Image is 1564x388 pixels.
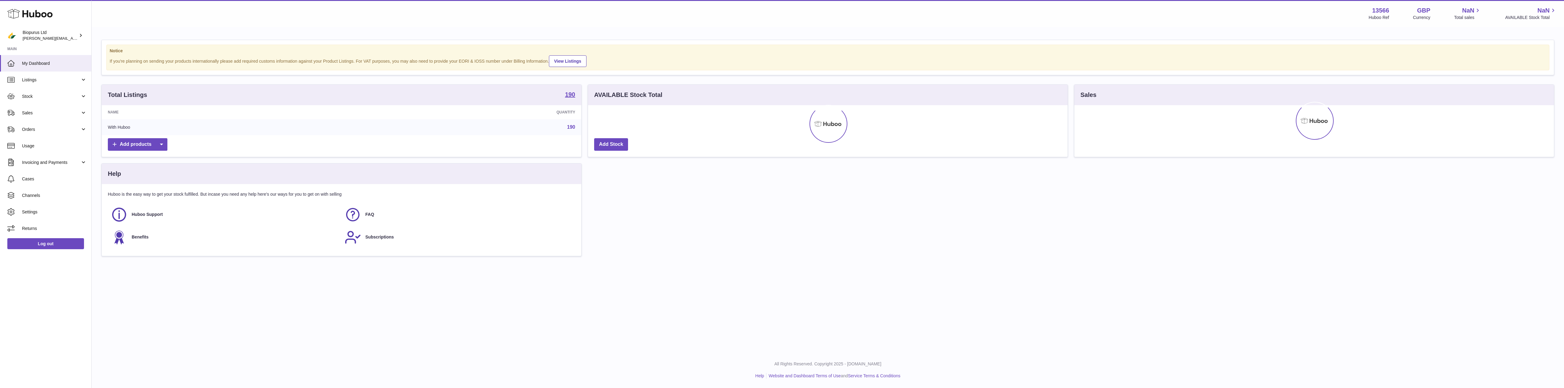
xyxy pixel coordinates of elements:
a: Website and Dashboard Terms of Use [769,373,841,378]
span: NaN [1462,6,1474,15]
a: NaN AVAILABLE Stock Total [1505,6,1557,20]
a: Add products [108,138,167,151]
td: With Huboo [102,119,355,135]
th: Quantity [355,105,581,119]
strong: 190 [565,91,575,98]
strong: GBP [1417,6,1430,15]
span: Invoicing and Payments [22,160,80,165]
a: 190 [567,124,575,130]
h3: Total Listings [108,91,147,99]
a: Add Stock [594,138,628,151]
span: My Dashboard [22,61,87,66]
span: Stock [22,94,80,99]
a: Help [755,373,764,378]
span: NaN [1537,6,1550,15]
img: peter@biopurus.co.uk [7,31,16,40]
a: Benefits [111,229,338,246]
span: Orders [22,127,80,132]
span: Total sales [1454,15,1481,20]
a: Service Terms & Conditions [848,373,901,378]
span: Usage [22,143,87,149]
p: Huboo is the easy way to get your stock fulfilled. But incase you need any help here's our ways f... [108,191,575,197]
h3: Help [108,170,121,178]
li: and [766,373,900,379]
strong: Notice [110,48,1546,54]
p: All Rights Reserved. Copyright 2025 - [DOMAIN_NAME] [97,361,1559,367]
strong: 13566 [1372,6,1389,15]
span: Huboo Support [132,212,163,217]
a: 190 [565,91,575,99]
span: Benefits [132,234,148,240]
h3: AVAILABLE Stock Total [594,91,662,99]
a: NaN Total sales [1454,6,1481,20]
a: FAQ [345,206,572,223]
a: Subscriptions [345,229,572,246]
div: Huboo Ref [1369,15,1389,20]
span: Sales [22,110,80,116]
span: AVAILABLE Stock Total [1505,15,1557,20]
div: Currency [1413,15,1431,20]
span: Cases [22,176,87,182]
h3: Sales [1080,91,1096,99]
span: Listings [22,77,80,83]
span: FAQ [365,212,374,217]
div: Biopurus Ltd [23,30,78,41]
span: Subscriptions [365,234,394,240]
span: Channels [22,193,87,198]
span: Settings [22,209,87,215]
span: [PERSON_NAME][EMAIL_ADDRESS][DOMAIN_NAME] [23,36,122,41]
div: If you're planning on sending your products internationally please add required customs informati... [110,54,1546,67]
a: Huboo Support [111,206,338,223]
a: Log out [7,238,84,249]
a: View Listings [549,55,586,67]
span: Returns [22,226,87,231]
th: Name [102,105,355,119]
